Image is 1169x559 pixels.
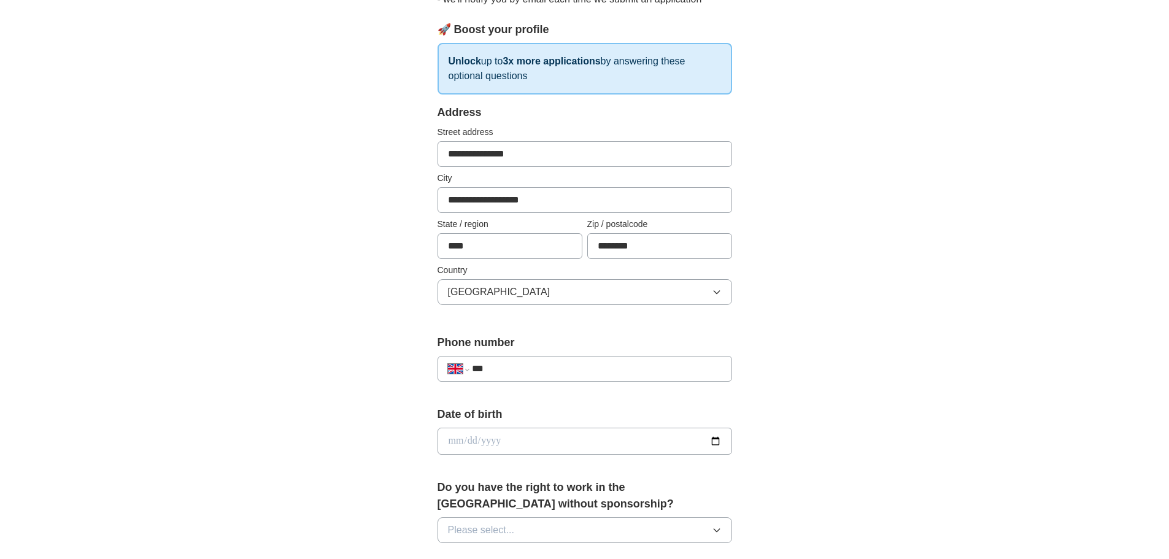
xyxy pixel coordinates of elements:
[438,218,582,231] label: State / region
[438,21,732,38] div: 🚀 Boost your profile
[503,56,600,66] strong: 3x more applications
[448,523,515,538] span: Please select...
[438,172,732,185] label: City
[438,406,732,423] label: Date of birth
[438,517,732,543] button: Please select...
[587,218,732,231] label: Zip / postalcode
[438,334,732,351] label: Phone number
[438,264,732,277] label: Country
[438,126,732,139] label: Street address
[449,56,481,66] strong: Unlock
[438,104,732,121] div: Address
[448,285,550,299] span: [GEOGRAPHIC_DATA]
[438,279,732,305] button: [GEOGRAPHIC_DATA]
[438,43,732,94] p: up to by answering these optional questions
[438,479,732,512] label: Do you have the right to work in the [GEOGRAPHIC_DATA] without sponsorship?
